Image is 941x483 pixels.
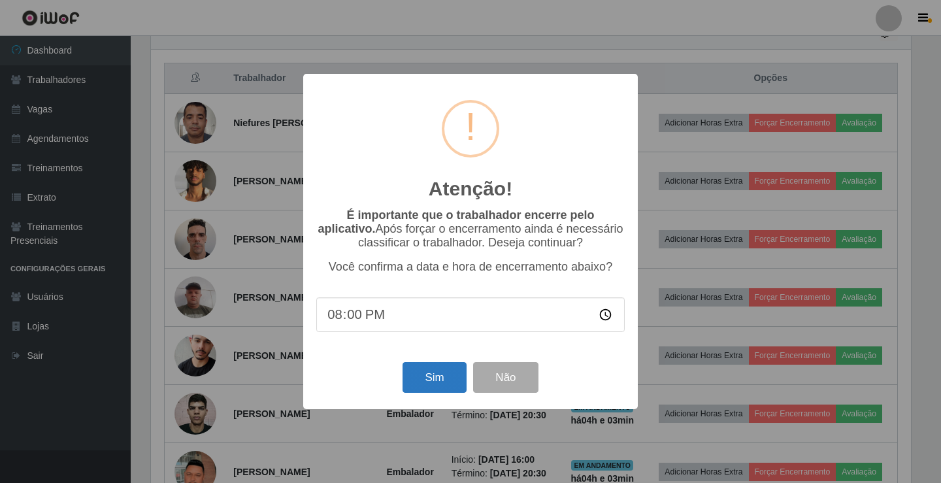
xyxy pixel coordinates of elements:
h2: Atenção! [429,177,512,201]
button: Não [473,362,538,393]
b: É importante que o trabalhador encerre pelo aplicativo. [318,208,594,235]
p: Você confirma a data e hora de encerramento abaixo? [316,260,625,274]
button: Sim [403,362,466,393]
p: Após forçar o encerramento ainda é necessário classificar o trabalhador. Deseja continuar? [316,208,625,250]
